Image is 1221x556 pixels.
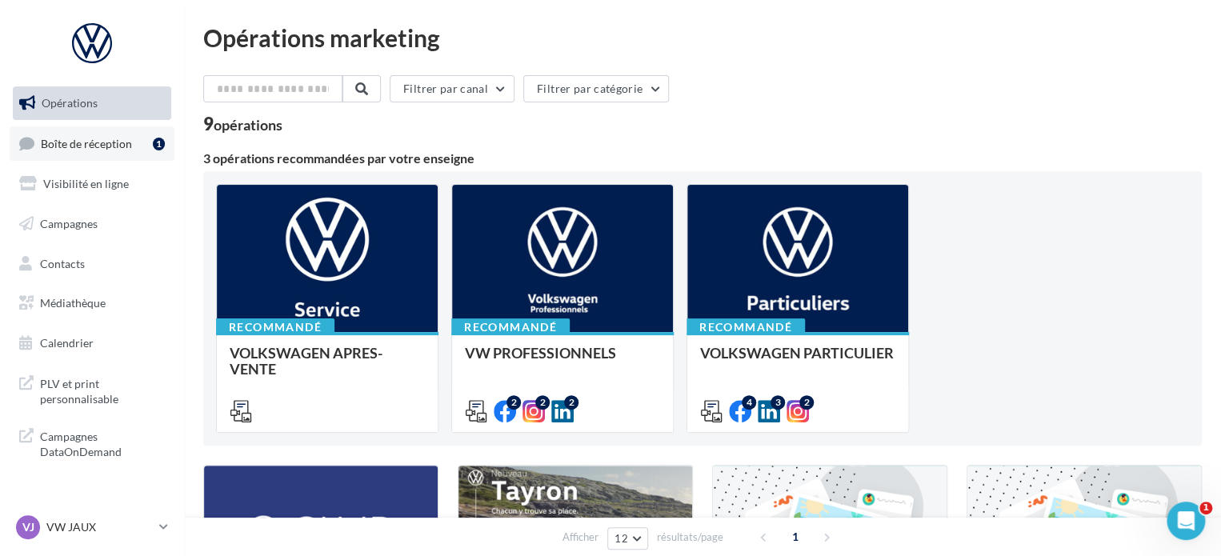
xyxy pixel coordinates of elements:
[153,138,165,150] div: 1
[230,344,382,378] span: VOLKSWAGEN APRES-VENTE
[40,296,106,310] span: Médiathèque
[41,136,132,150] span: Boîte de réception
[783,524,808,550] span: 1
[10,167,174,201] a: Visibilité en ligne
[10,247,174,281] a: Contacts
[46,519,153,535] p: VW JAUX
[40,426,165,460] span: Campagnes DataOnDemand
[1199,502,1212,514] span: 1
[22,519,34,535] span: VJ
[203,26,1202,50] div: Opérations marketing
[13,512,171,542] a: VJ VW JAUX
[10,86,174,120] a: Opérations
[799,395,814,410] div: 2
[10,419,174,466] a: Campagnes DataOnDemand
[40,336,94,350] span: Calendrier
[451,318,570,336] div: Recommandé
[10,207,174,241] a: Campagnes
[40,256,85,270] span: Contacts
[771,395,785,410] div: 3
[10,326,174,360] a: Calendrier
[10,286,174,320] a: Médiathèque
[203,115,282,133] div: 9
[687,318,805,336] div: Recommandé
[562,530,598,545] span: Afficher
[216,318,334,336] div: Recommandé
[10,366,174,414] a: PLV et print personnalisable
[506,395,521,410] div: 2
[615,532,628,545] span: 12
[40,373,165,407] span: PLV et print personnalisable
[43,177,129,190] span: Visibilité en ligne
[564,395,578,410] div: 2
[390,75,514,102] button: Filtrer par canal
[10,126,174,161] a: Boîte de réception1
[700,344,894,362] span: VOLKSWAGEN PARTICULIER
[203,152,1202,165] div: 3 opérations recommandées par votre enseigne
[42,96,98,110] span: Opérations
[535,395,550,410] div: 2
[214,118,282,132] div: opérations
[742,395,756,410] div: 4
[607,527,648,550] button: 12
[1167,502,1205,540] iframe: Intercom live chat
[465,344,616,362] span: VW PROFESSIONNELS
[40,217,98,230] span: Campagnes
[657,530,723,545] span: résultats/page
[523,75,669,102] button: Filtrer par catégorie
